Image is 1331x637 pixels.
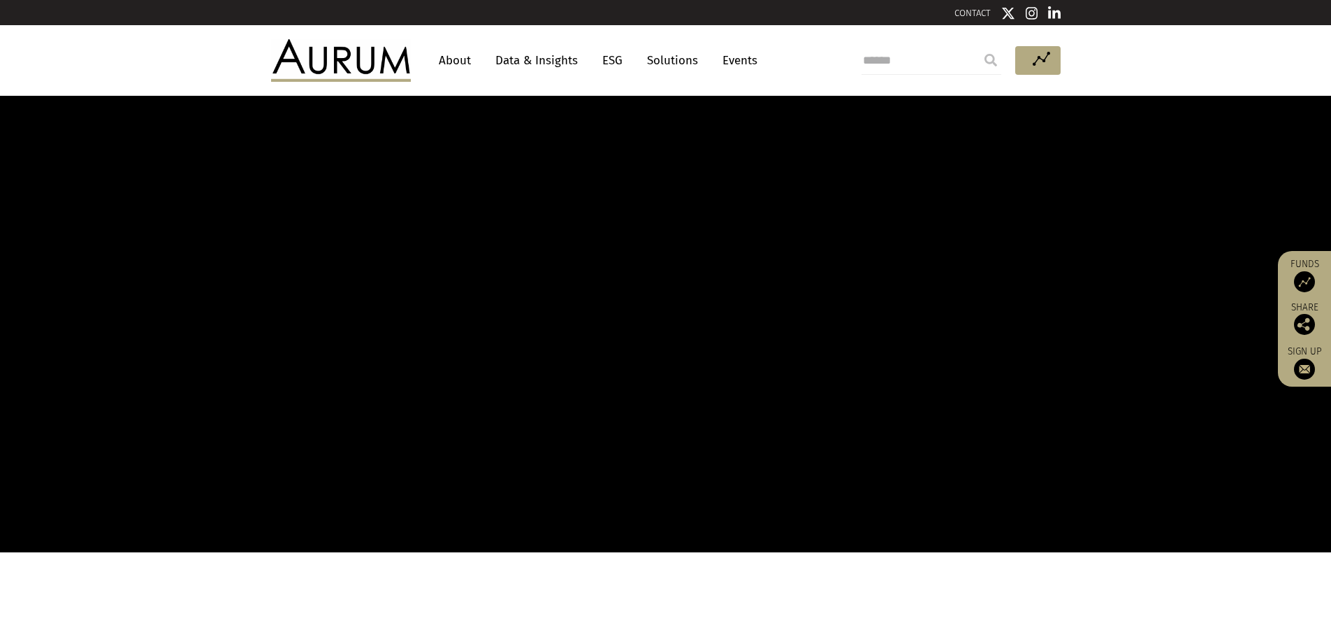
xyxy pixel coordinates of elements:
div: Share [1285,303,1324,335]
img: Access Funds [1294,271,1315,292]
img: Sign up to our newsletter [1294,359,1315,380]
img: Share this post [1294,314,1315,335]
a: Sign up [1285,345,1324,380]
img: Twitter icon [1001,6,1015,20]
a: Data & Insights [488,48,585,73]
a: Solutions [640,48,705,73]
img: Instagram icon [1026,6,1038,20]
input: Submit [977,46,1005,74]
img: Aurum [271,39,411,81]
img: Linkedin icon [1048,6,1061,20]
a: CONTACT [954,8,991,18]
a: ESG [595,48,630,73]
a: About [432,48,478,73]
a: Funds [1285,258,1324,292]
a: Events [715,48,757,73]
